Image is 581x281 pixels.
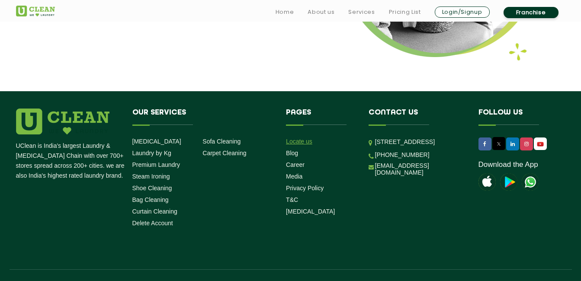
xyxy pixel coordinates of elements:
[478,173,496,191] img: apple-icon.png
[308,7,334,17] a: About us
[132,185,172,192] a: Shoe Cleaning
[132,220,173,227] a: Delete Account
[132,208,177,215] a: Curtain Cleaning
[375,162,465,176] a: [EMAIL_ADDRESS][DOMAIN_NAME]
[389,7,421,17] a: Pricing List
[132,109,273,125] h4: Our Services
[286,208,335,215] a: [MEDICAL_DATA]
[375,151,430,158] a: [PHONE_NUMBER]
[16,6,55,16] img: UClean Laundry and Dry Cleaning
[16,109,109,134] img: logo.png
[202,150,246,156] a: Carpet Cleaning
[132,196,169,203] a: Bag Cleaning
[286,173,302,180] a: Media
[369,109,465,125] h4: Contact us
[478,160,538,169] a: Download the App
[504,7,559,18] a: Franchise
[16,141,126,181] p: UClean is India's largest Laundry & [MEDICAL_DATA] Chain with over 700+ stores spread across 200+...
[202,138,241,145] a: Sofa Cleaning
[286,161,305,168] a: Career
[286,109,356,125] h4: Pages
[132,173,170,180] a: Steam Ironing
[478,109,555,125] h4: Follow us
[348,7,375,17] a: Services
[522,173,539,191] img: UClean Laundry and Dry Cleaning
[375,137,465,147] p: [STREET_ADDRESS]
[435,6,490,18] a: Login/Signup
[286,185,324,192] a: Privacy Policy
[286,150,298,156] a: Blog
[286,138,312,145] a: Locate us
[276,7,294,17] a: Home
[132,161,180,168] a: Premium Laundry
[132,150,171,156] a: Laundry by Kg
[500,173,517,191] img: playstoreicon.png
[286,196,298,203] a: T&C
[535,140,546,149] img: UClean Laundry and Dry Cleaning
[132,138,181,145] a: [MEDICAL_DATA]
